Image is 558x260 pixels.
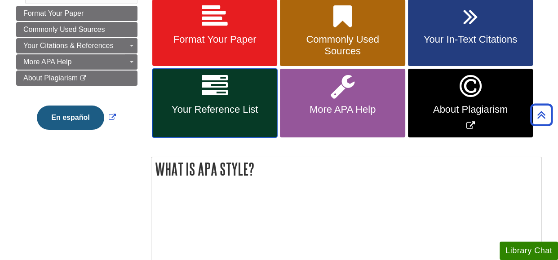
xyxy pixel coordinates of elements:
span: Commonly Used Sources [287,34,398,57]
span: Format Your Paper [23,9,84,17]
span: More APA Help [287,104,398,115]
span: Your Reference List [159,104,270,115]
a: Your Reference List [152,69,277,137]
span: Your In-Text Citations [415,34,526,45]
a: Back to Top [527,109,556,121]
a: Link opens in new window [408,69,533,137]
a: Format Your Paper [16,6,137,21]
button: En español [37,106,104,130]
span: About Plagiarism [23,74,78,82]
a: Link opens in new window [35,114,118,121]
i: This link opens in a new window [80,75,87,81]
button: Library Chat [500,242,558,260]
a: More APA Help [16,54,137,70]
a: Commonly Used Sources [16,22,137,37]
span: More APA Help [23,58,71,66]
span: Your Citations & References [23,42,113,49]
span: About Plagiarism [415,104,526,115]
a: Your Citations & References [16,38,137,53]
a: About Plagiarism [16,71,137,86]
span: Commonly Used Sources [23,26,105,33]
h2: What is APA Style? [151,157,541,181]
span: Format Your Paper [159,34,270,45]
a: More APA Help [280,69,405,137]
